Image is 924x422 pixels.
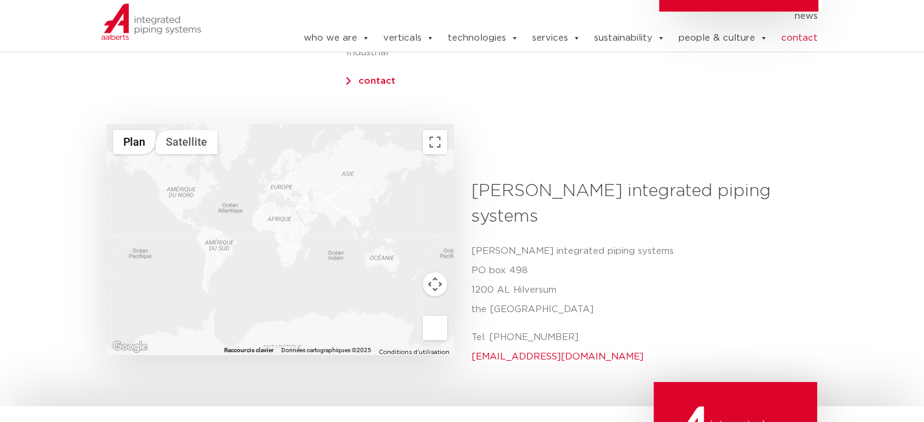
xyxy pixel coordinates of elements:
button: Passer en plein écran [423,130,447,154]
button: Afficher un plan de ville [113,130,156,154]
a: Ouvrir cette zone dans Google Maps (dans une nouvelle fenêtre) [110,339,150,355]
a: [EMAIL_ADDRESS][DOMAIN_NAME] [471,352,643,361]
a: services [532,26,580,50]
img: Google [110,339,150,355]
nav: Menu [266,7,818,26]
a: sustainability [594,26,665,50]
p: Tel. [PHONE_NUMBER] [471,328,809,367]
a: who we are [303,26,369,50]
h3: [PERSON_NAME] integrated piping systems [471,179,809,230]
button: Raccourcis clavier [224,346,274,355]
p: [PERSON_NAME] integrated piping systems PO box 498 1200 AL Hilversum the [GEOGRAPHIC_DATA] [471,242,809,319]
button: Afficher les images satellite [156,130,217,154]
button: Commandes de la caméra de la carte [423,272,447,296]
a: people & culture [678,26,767,50]
span: Données cartographiques ©2025 [281,347,371,353]
button: Faites glisser Pegman sur la carte pour ouvrir Street View [423,316,447,340]
a: news [794,7,817,26]
a: technologies [447,26,518,50]
a: verticals [383,26,434,50]
a: contact [781,26,817,50]
a: contact [358,77,395,86]
a: Conditions d'utilisation (s'ouvre dans un nouvel onglet) [378,349,450,355]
